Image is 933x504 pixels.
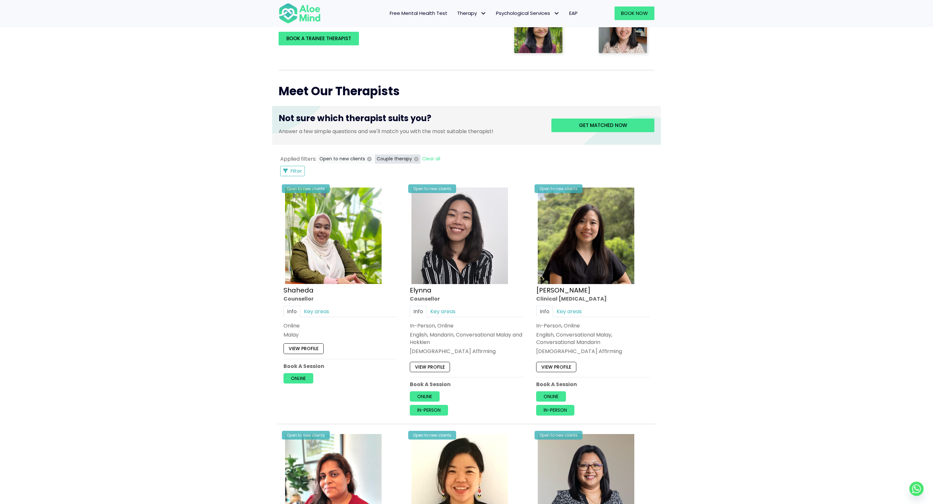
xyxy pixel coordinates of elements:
[411,188,508,284] img: Elynna Counsellor
[390,10,447,17] span: Free Mental Health Test
[552,9,561,18] span: Psychological Services: submenu
[283,362,397,370] p: Book A Session
[282,431,330,440] div: Open to new clients
[538,188,634,284] img: Hooi ting Clinical Psychologist
[496,10,559,17] span: Psychological Services
[410,286,432,295] a: Elynna
[280,155,317,163] span: Applied filters:
[427,306,459,317] a: Key areas
[909,482,924,496] a: Whatsapp
[410,331,523,346] p: English, Mandarin, Conversational Malay and Hokkien
[452,6,491,20] a: TherapyTherapy: submenu
[282,184,330,193] div: Open to new clients
[329,6,582,20] nav: Menu
[569,10,578,17] span: EAP
[279,83,400,99] span: Meet Our Therapists
[551,119,654,132] a: Get matched now
[536,381,650,388] p: Book A Session
[564,6,582,20] a: EAP
[536,405,574,416] a: In-person
[536,391,566,402] a: Online
[408,184,456,193] div: Open to new clients
[535,184,582,193] div: Open to new clients
[457,10,486,17] span: Therapy
[410,381,523,388] p: Book A Session
[385,6,452,20] a: Free Mental Health Test
[279,3,321,24] img: Aloe mind Logo
[283,344,324,354] a: View profile
[410,295,523,303] div: Counsellor
[410,362,450,372] a: View profile
[535,431,582,440] div: Open to new clients
[536,362,576,372] a: View profile
[621,10,648,17] span: Book Now
[536,348,650,355] div: [DEMOGRAPHIC_DATA] Affirming
[422,155,441,164] button: Clear all
[375,155,420,164] button: Couple therapy
[410,322,523,329] div: In-Person, Online
[491,6,564,20] a: Psychological ServicesPsychological Services: submenu
[280,166,305,176] button: Filter Listings
[283,322,397,329] div: Online
[283,295,397,303] div: Counsellor
[283,373,313,384] a: Online
[536,331,650,346] p: English, Conversational Malay, Conversational Mandarin
[279,128,542,135] p: Answer a few simple questions and we'll match you with the most suitable therapist!
[615,6,654,20] a: Book Now
[553,306,585,317] a: Key areas
[410,306,427,317] a: Info
[410,348,523,355] div: [DEMOGRAPHIC_DATA] Affirming
[410,405,448,416] a: In-person
[317,155,374,164] button: Open to new clients
[286,35,351,42] span: BOOK A TRAINEE THERAPIST
[536,322,650,329] div: In-Person, Online
[279,32,359,45] a: BOOK A TRAINEE THERAPIST
[283,331,397,338] p: Malay
[285,188,382,284] img: Shaheda Counsellor
[410,391,440,402] a: Online
[300,306,333,317] a: Key areas
[478,9,488,18] span: Therapy: submenu
[579,122,627,129] span: Get matched now
[279,112,542,127] h3: Not sure which therapist suits you?
[536,306,553,317] a: Info
[408,431,456,440] div: Open to new clients
[283,286,314,295] a: Shaheda
[536,286,591,295] a: [PERSON_NAME]
[536,295,650,303] div: Clinical [MEDICAL_DATA]
[291,167,302,174] span: Filter
[283,306,300,317] a: Info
